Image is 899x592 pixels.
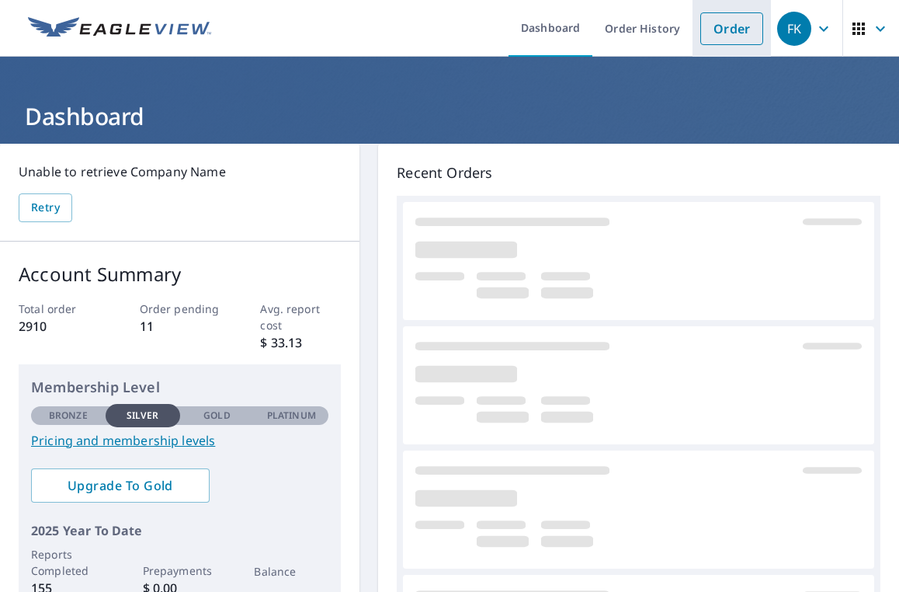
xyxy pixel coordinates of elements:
div: FK [777,12,811,46]
p: Silver [127,409,159,423]
p: Unable to retrieve Company Name [19,162,341,181]
p: Platinum [267,409,316,423]
p: 11 [140,317,220,336]
span: Retry [31,198,60,218]
p: Total order [19,301,99,317]
p: Membership Level [31,377,328,398]
a: Upgrade To Gold [31,468,210,503]
p: 2025 Year To Date [31,521,328,540]
p: Prepayments [143,562,217,579]
p: Account Summary [19,260,341,288]
span: Upgrade To Gold [43,477,197,494]
p: Avg. report cost [260,301,341,333]
p: Balance [254,563,328,580]
img: EV Logo [28,17,211,40]
p: 2910 [19,317,99,336]
p: Recent Orders [397,162,880,183]
p: $ 33.13 [260,333,341,352]
p: Order pending [140,301,220,317]
p: Bronze [49,409,88,423]
p: Gold [203,409,230,423]
p: Reports Completed [31,546,106,579]
h1: Dashboard [19,100,880,132]
a: Order [700,12,763,45]
button: Retry [19,193,72,222]
a: Pricing and membership levels [31,431,328,450]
